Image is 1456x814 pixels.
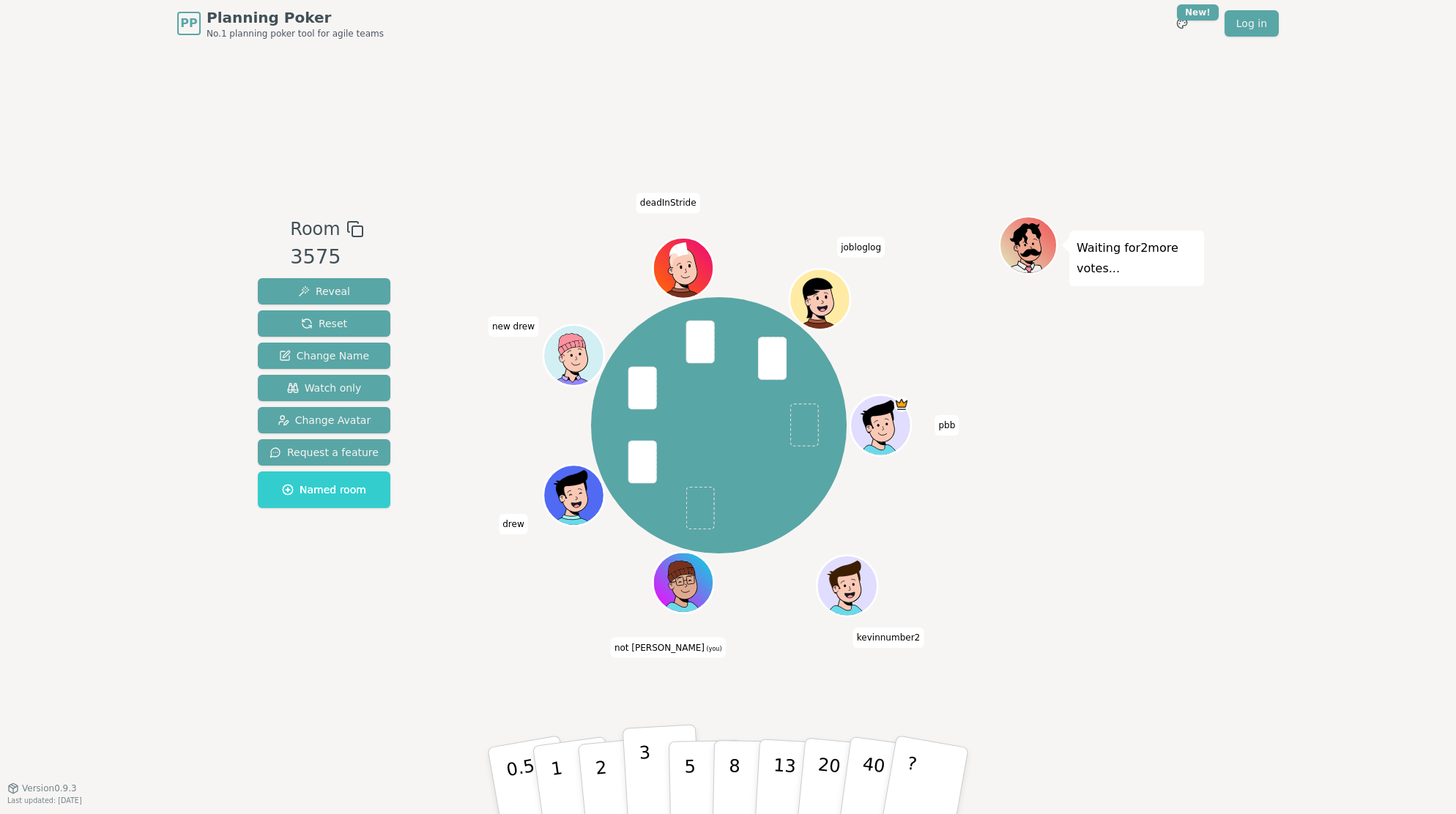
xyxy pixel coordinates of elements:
span: Named room [282,482,366,497]
span: Click to change your name [499,514,527,534]
span: Click to change your name [935,415,959,436]
span: Last updated: [DATE] [7,796,82,804]
p: Waiting for 2 more votes... [1077,238,1197,279]
span: Click to change your name [853,627,924,648]
div: 3575 [290,242,363,272]
button: Change Name [258,343,390,369]
span: Watch only [287,381,362,395]
button: Change Avatar [258,407,390,433]
button: Reset [258,310,390,337]
button: Watch only [258,375,390,401]
span: Planning Poker [207,7,384,28]
span: Click to change your name [837,236,885,257]
button: Reveal [258,278,390,305]
a: Log in [1225,10,1279,37]
span: Change Name [279,348,369,363]
span: Click to change your name [611,637,726,657]
button: Click to change your avatar [654,554,711,611]
span: Version 0.9.3 [22,783,77,794]
span: (you) [705,645,722,651]
span: Click to change your name [489,316,538,337]
span: Reveal [298,284,350,299]
span: Request a feature [270,445,379,460]
button: Version0.9.3 [7,783,77,794]
button: Named room [258,471,390,508]
button: Request a feature [258,439,390,466]
span: pbb is the host [894,397,909,412]
a: PPPlanning PokerNo.1 planning poker tool for agile teams [177,7,384,40]
span: Reset [301,316,347,331]
span: Change Avatar [278,413,371,427]
span: Click to change your name [636,193,700,213]
span: Room [290,216,340,242]
button: New! [1169,10,1195,37]
span: PP [180,15,197,32]
div: New! [1177,4,1219,20]
span: No.1 planning poker tool for agile teams [207,28,384,40]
